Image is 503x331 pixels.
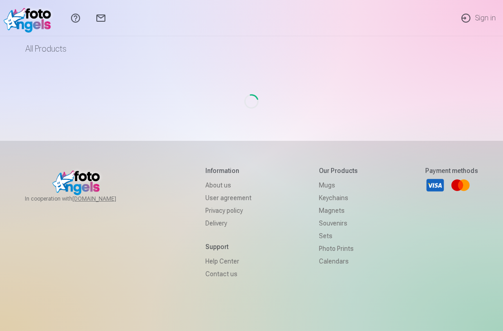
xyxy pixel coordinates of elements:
[205,268,251,280] a: Contact us
[319,192,358,204] a: Keychains
[319,255,358,268] a: Calendars
[205,166,251,175] h5: Information
[319,179,358,192] a: Mugs
[319,166,358,175] h5: Our products
[205,204,251,217] a: Privacy policy
[319,217,358,230] a: Souvenirs
[319,242,358,255] a: Photo prints
[451,175,470,195] a: Mastercard
[205,217,251,230] a: Delivery
[425,175,445,195] a: Visa
[319,204,358,217] a: Magnets
[205,192,251,204] a: User agreement
[319,230,358,242] a: Sets
[425,166,478,175] h5: Payment methods
[4,4,56,33] img: /v1
[205,242,251,251] h5: Support
[205,255,251,268] a: Help Center
[25,195,138,202] span: In cooperation with
[205,179,251,192] a: About us
[72,195,138,202] a: [DOMAIN_NAME]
